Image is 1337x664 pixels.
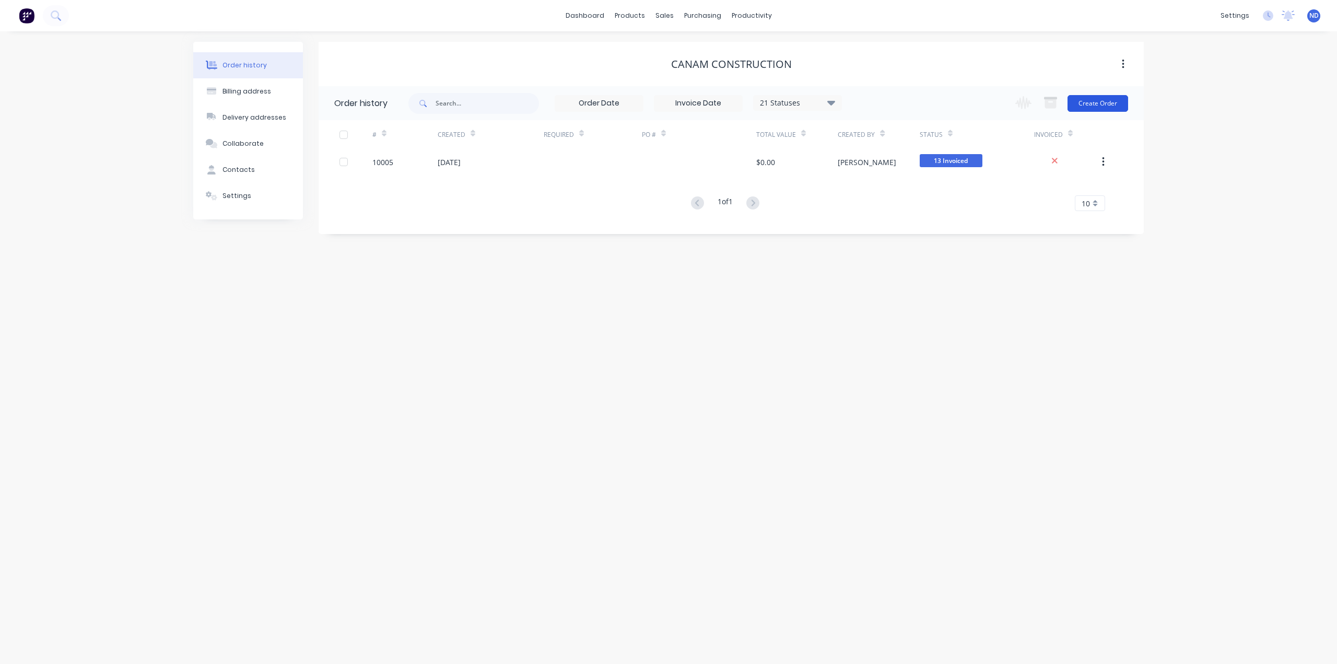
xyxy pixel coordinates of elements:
[372,157,393,168] div: 10005
[222,165,255,174] div: Contacts
[193,104,303,131] button: Delivery addresses
[726,8,777,24] div: productivity
[544,120,642,149] div: Required
[679,8,726,24] div: purchasing
[438,157,461,168] div: [DATE]
[609,8,650,24] div: products
[920,120,1034,149] div: Status
[438,130,465,139] div: Created
[1082,198,1090,209] span: 10
[642,130,656,139] div: PO #
[222,139,264,148] div: Collaborate
[754,97,841,109] div: 21 Statuses
[222,61,267,70] div: Order history
[193,78,303,104] button: Billing address
[650,8,679,24] div: sales
[193,131,303,157] button: Collaborate
[372,130,377,139] div: #
[718,196,733,211] div: 1 of 1
[1215,8,1254,24] div: settings
[372,120,438,149] div: #
[756,120,838,149] div: Total Value
[756,130,796,139] div: Total Value
[436,93,539,114] input: Search...
[544,130,574,139] div: Required
[222,87,271,96] div: Billing address
[756,157,775,168] div: $0.00
[654,96,742,111] input: Invoice Date
[838,157,896,168] div: [PERSON_NAME]
[222,113,286,122] div: Delivery addresses
[438,120,544,149] div: Created
[642,120,756,149] div: PO #
[334,97,388,110] div: Order history
[920,130,943,139] div: Status
[193,183,303,209] button: Settings
[560,8,609,24] a: dashboard
[838,130,875,139] div: Created By
[555,96,643,111] input: Order Date
[19,8,34,24] img: Factory
[671,58,792,71] div: Canam Construction
[920,154,982,167] span: 13 Invoiced
[1034,120,1099,149] div: Invoiced
[222,191,251,201] div: Settings
[193,52,303,78] button: Order history
[1309,11,1319,20] span: ND
[838,120,919,149] div: Created By
[193,157,303,183] button: Contacts
[1034,130,1063,139] div: Invoiced
[1068,95,1128,112] button: Create Order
